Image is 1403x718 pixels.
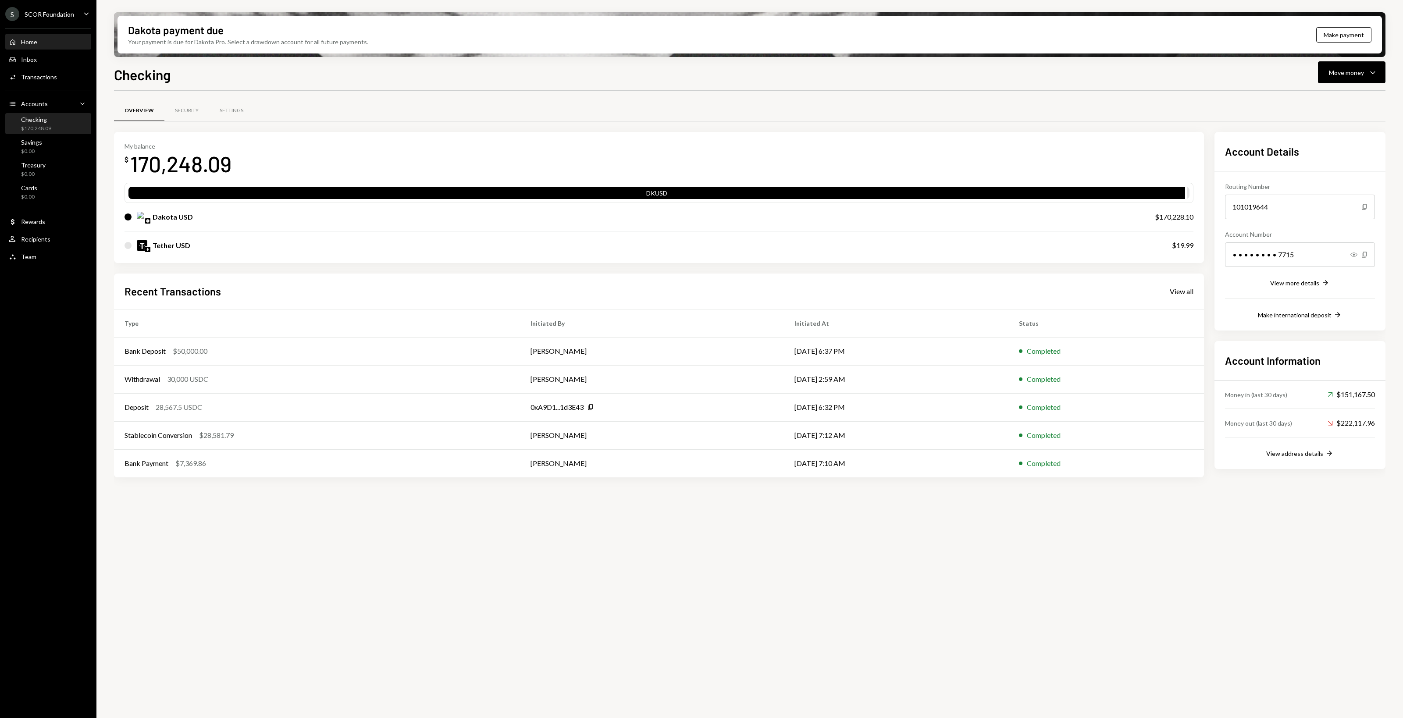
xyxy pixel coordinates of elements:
div: Bank Deposit [125,346,166,356]
div: $0.00 [21,193,37,201]
div: My balance [125,142,231,150]
div: Transactions [21,73,57,81]
a: Savings$0.00 [5,136,91,157]
div: $151,167.50 [1328,389,1375,400]
div: View more details [1270,279,1319,287]
div: $170,228.10 [1155,212,1193,222]
th: Initiated At [784,309,1008,337]
td: [DATE] 6:32 PM [784,393,1008,421]
div: $28,581.79 [199,430,234,441]
div: Withdrawal [125,374,160,384]
div: View all [1170,287,1193,296]
a: Settings [209,100,254,122]
div: $ [125,155,128,164]
div: 170,248.09 [130,150,231,178]
button: View more details [1270,278,1330,288]
a: Checking$170,248.09 [5,113,91,134]
div: Home [21,38,37,46]
td: [DATE] 6:37 PM [784,337,1008,365]
div: Dakota payment due [128,23,224,37]
img: ethereum-mainnet [145,247,150,252]
div: Completed [1027,430,1061,441]
div: Completed [1027,458,1061,469]
div: Treasury [21,161,46,169]
a: Rewards [5,213,91,229]
div: Overview [125,107,154,114]
div: 0xA9D1...1d3E43 [531,402,584,412]
img: DKUSD [137,212,147,222]
div: Inbox [21,56,37,63]
div: SCOR Foundation [25,11,74,18]
div: Settings [220,107,243,114]
a: Recipients [5,231,91,247]
div: Dakota USD [153,212,193,222]
a: Team [5,249,91,264]
a: Treasury$0.00 [5,159,91,180]
a: Home [5,34,91,50]
div: Cards [21,184,37,192]
a: Cards$0.00 [5,181,91,203]
td: [PERSON_NAME] [520,449,784,477]
td: [DATE] 7:10 AM [784,449,1008,477]
a: Transactions [5,69,91,85]
div: 28,567.5 USDC [156,402,202,412]
img: USDT [137,240,147,251]
div: Money in (last 30 days) [1225,390,1287,399]
div: Recipients [21,235,50,243]
div: Tether USD [153,240,190,251]
div: Accounts [21,100,48,107]
div: $19.99 [1172,240,1193,251]
th: Initiated By [520,309,784,337]
div: Routing Number [1225,182,1375,191]
div: Savings [21,139,42,146]
td: [PERSON_NAME] [520,421,784,449]
th: Type [114,309,520,337]
div: • • • • • • • • 7715 [1225,242,1375,267]
div: Checking [21,116,51,123]
div: Rewards [21,218,45,225]
a: Inbox [5,51,91,67]
td: [PERSON_NAME] [520,365,784,393]
img: base-mainnet [145,218,150,224]
div: Move money [1329,68,1364,77]
a: Accounts [5,96,91,111]
button: Make international deposit [1258,310,1342,320]
td: [PERSON_NAME] [520,337,784,365]
button: View address details [1266,449,1334,459]
div: $0.00 [21,148,42,155]
div: Completed [1027,346,1061,356]
td: [DATE] 2:59 AM [784,365,1008,393]
div: Security [175,107,199,114]
div: 30,000 USDC [167,374,208,384]
div: Account Number [1225,230,1375,239]
div: Completed [1027,374,1061,384]
div: Make international deposit [1258,311,1332,319]
td: [DATE] 7:12 AM [784,421,1008,449]
div: Team [21,253,36,260]
div: Your payment is due for Dakota Pro. Select a drawdown account for all future payments. [128,37,368,46]
div: $50,000.00 [173,346,207,356]
div: Completed [1027,402,1061,412]
h2: Account Details [1225,144,1375,159]
a: Security [164,100,209,122]
h2: Account Information [1225,353,1375,368]
div: Money out (last 30 days) [1225,419,1292,428]
div: Bank Payment [125,458,168,469]
button: Make payment [1316,27,1371,43]
th: Status [1008,309,1204,337]
div: S [5,7,19,21]
a: Overview [114,100,164,122]
a: View all [1170,286,1193,296]
div: Deposit [125,402,149,412]
div: DKUSD [128,188,1185,201]
div: Stablecoin Conversion [125,430,192,441]
button: Move money [1318,61,1385,83]
div: View address details [1266,450,1323,457]
div: $7,369.86 [175,458,206,469]
h2: Recent Transactions [125,284,221,299]
div: $222,117.96 [1328,418,1375,428]
div: 101019644 [1225,195,1375,219]
div: $170,248.09 [21,125,51,132]
h1: Checking [114,66,171,83]
div: $0.00 [21,171,46,178]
